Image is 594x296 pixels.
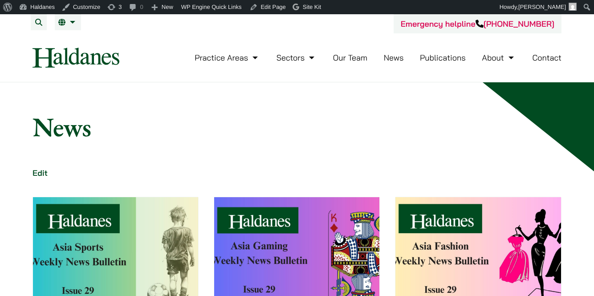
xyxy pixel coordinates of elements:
a: EN [58,19,77,26]
a: News [384,53,404,63]
a: Publications [420,53,466,63]
button: Search [31,14,47,30]
a: Sectors [277,53,317,63]
img: Logo of Haldanes [33,48,119,68]
a: About [482,53,516,63]
a: Edit [33,168,48,178]
a: Practice Areas [195,53,260,63]
a: Emergency helpline[PHONE_NUMBER] [401,19,554,29]
h1: News [33,111,561,143]
a: Our Team [333,53,367,63]
a: Contact [532,53,561,63]
span: [PERSON_NAME] [518,4,566,10]
span: Site Kit [303,4,321,10]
